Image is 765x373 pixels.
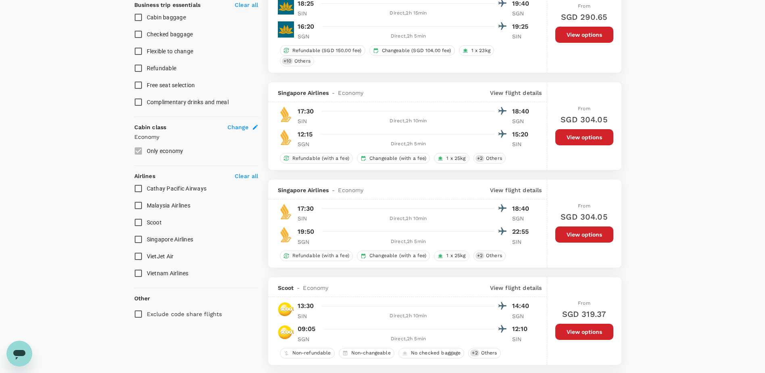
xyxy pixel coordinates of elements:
[369,45,455,56] div: Changeable (SGD 104.00 fee)
[134,294,150,302] p: Other
[278,21,294,38] img: VN
[323,9,494,17] div: Direct , 2h 15min
[289,252,352,259] span: Refundable (with a fee)
[512,238,532,246] p: SIN
[147,65,177,71] span: Refundable
[147,253,174,260] span: VietJet Air
[147,310,222,318] p: Exclude code share flights
[280,251,353,261] div: Refundable (with a fee)
[323,117,494,125] div: Direct , 2h 10min
[578,300,590,306] span: From
[561,113,608,126] h6: SGD 304.05
[323,215,494,223] div: Direct , 2h 10min
[443,252,469,259] span: 1 x 25kg
[475,252,484,259] span: + 2
[490,284,542,292] p: View flight details
[339,348,394,358] div: Non-changeable
[562,308,607,321] h6: SGD 319.37
[512,227,532,237] p: 22:55
[147,148,183,154] span: Only economy
[578,3,590,9] span: From
[227,123,249,131] span: Change
[147,82,195,88] span: Free seat selection
[298,9,318,17] p: SIN
[357,251,430,261] div: Changeable (with a fee)
[348,350,394,356] span: Non-changeable
[512,107,532,116] p: 18:40
[512,140,532,148] p: SIN
[555,27,613,43] button: View options
[578,203,590,209] span: From
[561,10,608,23] h6: SGD 290.65
[473,153,506,163] div: +2Others
[147,31,193,38] span: Checked baggage
[298,312,318,320] p: SIN
[289,155,352,162] span: Refundable (with a fee)
[289,350,334,356] span: Non-refundable
[578,106,590,111] span: From
[298,301,314,311] p: 13:30
[278,301,294,317] img: TR
[134,124,167,130] strong: Cabin class
[280,153,353,163] div: Refundable (with a fee)
[338,186,363,194] span: Economy
[490,186,542,194] p: View flight details
[294,284,303,292] span: -
[278,284,294,292] span: Scoot
[298,107,314,116] p: 17:30
[379,47,454,54] span: Changeable (SGD 104.00 fee)
[147,99,229,105] span: Complimentary drinks and meal
[473,251,506,261] div: +2Others
[278,89,329,97] span: Singapore Airlines
[278,186,329,194] span: Singapore Airlines
[147,14,186,21] span: Cabin baggage
[366,155,429,162] span: Changeable (with a fee)
[134,173,155,179] strong: Airlines
[280,56,314,66] div: +10Others
[475,155,484,162] span: + 2
[298,324,316,334] p: 09:05
[278,106,294,122] img: SQ
[408,350,464,356] span: No checked baggage
[483,155,505,162] span: Others
[278,324,294,340] img: TR
[329,89,338,97] span: -
[278,129,294,145] img: SQ
[490,89,542,97] p: View flight details
[147,185,207,192] span: Cathay Pacific Airways
[298,140,318,148] p: SGN
[512,214,532,222] p: SGN
[289,47,365,54] span: Refundable (SGD 150.00 fee)
[512,32,532,40] p: SIN
[478,350,500,356] span: Others
[147,202,190,209] span: Malaysia Airlines
[235,172,258,180] p: Clear all
[329,186,338,194] span: -
[470,350,479,356] span: + 2
[468,348,500,358] div: +2Others
[512,130,532,139] p: 15:20
[134,2,201,8] strong: Business trip essentials
[323,140,494,148] div: Direct , 2h 5min
[278,226,294,243] img: SQ
[6,341,32,367] iframe: Button to launch messaging window, conversation in progress
[298,227,315,237] p: 19:50
[555,129,613,145] button: View options
[338,89,363,97] span: Economy
[303,284,328,292] span: Economy
[443,155,469,162] span: 1 x 25kg
[323,312,494,320] div: Direct , 2h 10min
[298,117,318,125] p: SIN
[147,236,194,243] span: Singapore Airlines
[298,22,315,31] p: 16:20
[280,45,365,56] div: Refundable (SGD 150.00 fee)
[323,32,494,40] div: Direct , 2h 5min
[278,203,294,220] img: SQ
[147,270,189,277] span: Vietnam Airlines
[512,301,532,311] p: 14:40
[512,22,532,31] p: 19:25
[555,324,613,340] button: View options
[434,153,469,163] div: 1 x 25kg
[561,210,608,223] h6: SGD 304.05
[434,251,469,261] div: 1 x 25kg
